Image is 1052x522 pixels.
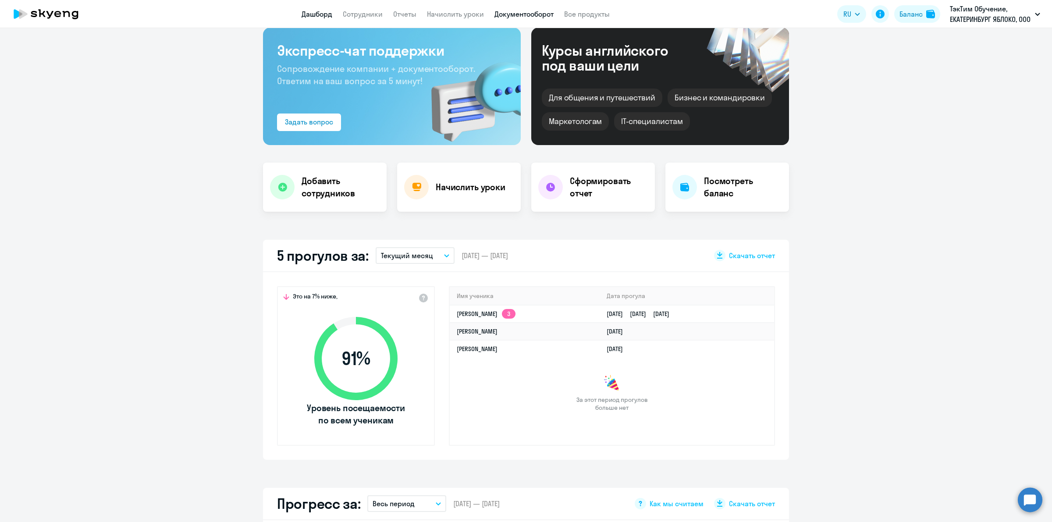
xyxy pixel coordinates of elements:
button: Текущий месяц [376,247,455,264]
h2: Прогресс за: [277,495,360,512]
div: Маркетологам [542,112,609,131]
span: Сопровождение компании + документооборот. Ответим на ваш вопрос за 5 минут! [277,63,475,86]
a: [PERSON_NAME] [457,345,498,353]
p: Весь период [373,498,415,509]
a: Отчеты [393,10,416,18]
div: Задать вопрос [285,117,333,127]
div: Для общения и путешествий [542,89,662,107]
button: Весь период [367,495,446,512]
a: [PERSON_NAME] [457,327,498,335]
th: Имя ученика [450,287,600,305]
p: ТэкТим Обучение, ЕКАТЕРИНБУРГ ЯБЛОКО, ООО [950,4,1031,25]
h4: Посмотреть баланс [704,175,782,199]
button: RU [837,5,866,23]
span: [DATE] — [DATE] [462,251,508,260]
th: Дата прогула [600,287,774,305]
h4: Сформировать отчет [570,175,648,199]
h3: Экспресс-чат поддержки [277,42,507,59]
a: [DATE] [607,327,630,335]
div: Бизнес и командировки [668,89,772,107]
h4: Начислить уроки [436,181,505,193]
span: Скачать отчет [729,251,775,260]
span: Скачать отчет [729,499,775,508]
button: Балансbalance [894,5,940,23]
a: Дашборд [302,10,332,18]
a: Сотрудники [343,10,383,18]
img: bg-img [419,46,521,145]
a: [DATE][DATE][DATE] [607,310,676,318]
a: Начислить уроки [427,10,484,18]
a: [DATE] [607,345,630,353]
button: Задать вопрос [277,114,341,131]
p: Текущий месяц [381,250,433,261]
div: IT-специалистам [614,112,689,131]
a: Все продукты [564,10,610,18]
div: Баланс [899,9,923,19]
span: RU [843,9,851,19]
span: За этот период прогулов больше нет [575,396,649,412]
span: Это на 7% ниже, [293,292,338,303]
button: ТэкТим Обучение, ЕКАТЕРИНБУРГ ЯБЛОКО, ООО [945,4,1045,25]
div: Курсы английского под ваши цели [542,43,692,73]
img: congrats [603,375,621,392]
span: 91 % [306,348,406,369]
span: Как мы считаем [650,499,704,508]
a: Документооборот [494,10,554,18]
span: Уровень посещаемости по всем ученикам [306,402,406,426]
img: balance [926,10,935,18]
a: [PERSON_NAME]3 [457,310,515,318]
app-skyeng-badge: 3 [502,309,515,319]
span: [DATE] — [DATE] [453,499,500,508]
h2: 5 прогулов за: [277,247,369,264]
h4: Добавить сотрудников [302,175,380,199]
